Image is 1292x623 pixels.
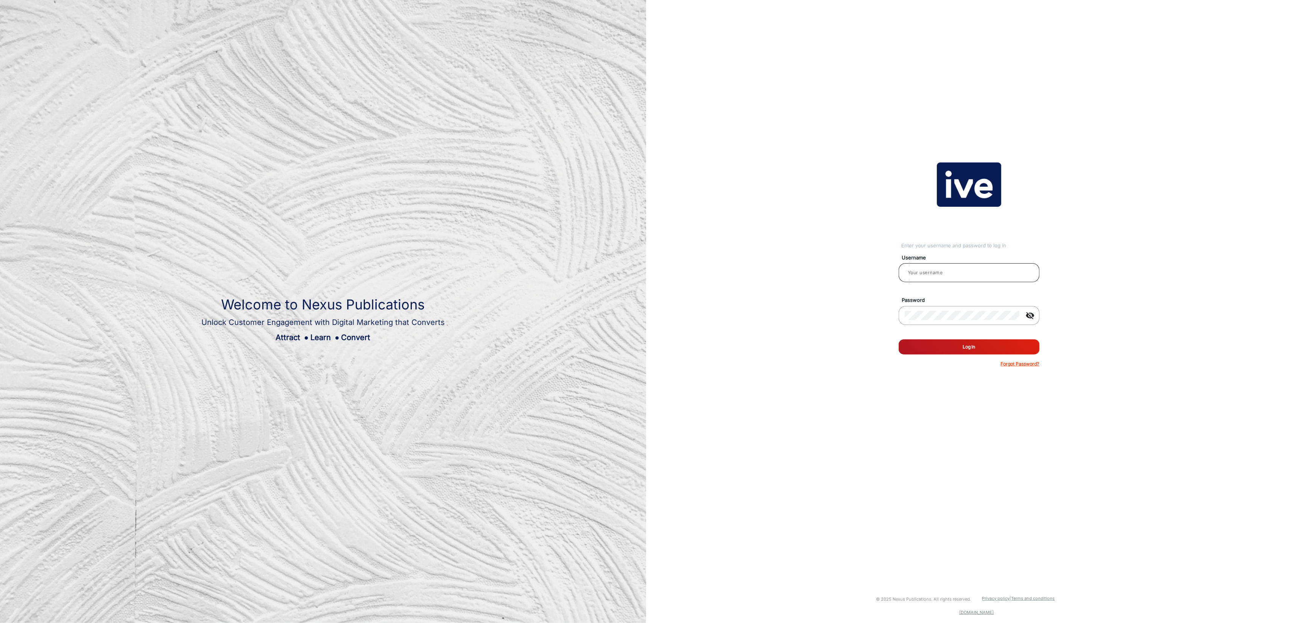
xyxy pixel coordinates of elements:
div: Attract Learn Convert [201,332,445,343]
mat-label: Username [896,254,1048,262]
div: Unlock Customer Engagement with Digital Marketing that Converts [201,317,445,328]
img: vmg-logo [937,162,1001,207]
span: ● [304,333,309,342]
input: Your username [905,268,1033,277]
mat-label: Password [896,297,1048,304]
button: Log In [899,339,1040,354]
p: Forgot Password? [1001,361,1040,367]
a: Privacy policy [982,596,1010,601]
h1: Welcome to Nexus Publications [201,297,445,313]
a: Terms and conditions [1011,596,1055,601]
div: Enter your username and password to log in [901,242,1040,250]
a: | [1010,596,1011,601]
a: [DOMAIN_NAME] [959,610,994,615]
small: © 2025 Nexus Publications. All rights reserved. [876,596,971,602]
mat-icon: visibility_off [1021,311,1040,320]
span: ● [335,333,339,342]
